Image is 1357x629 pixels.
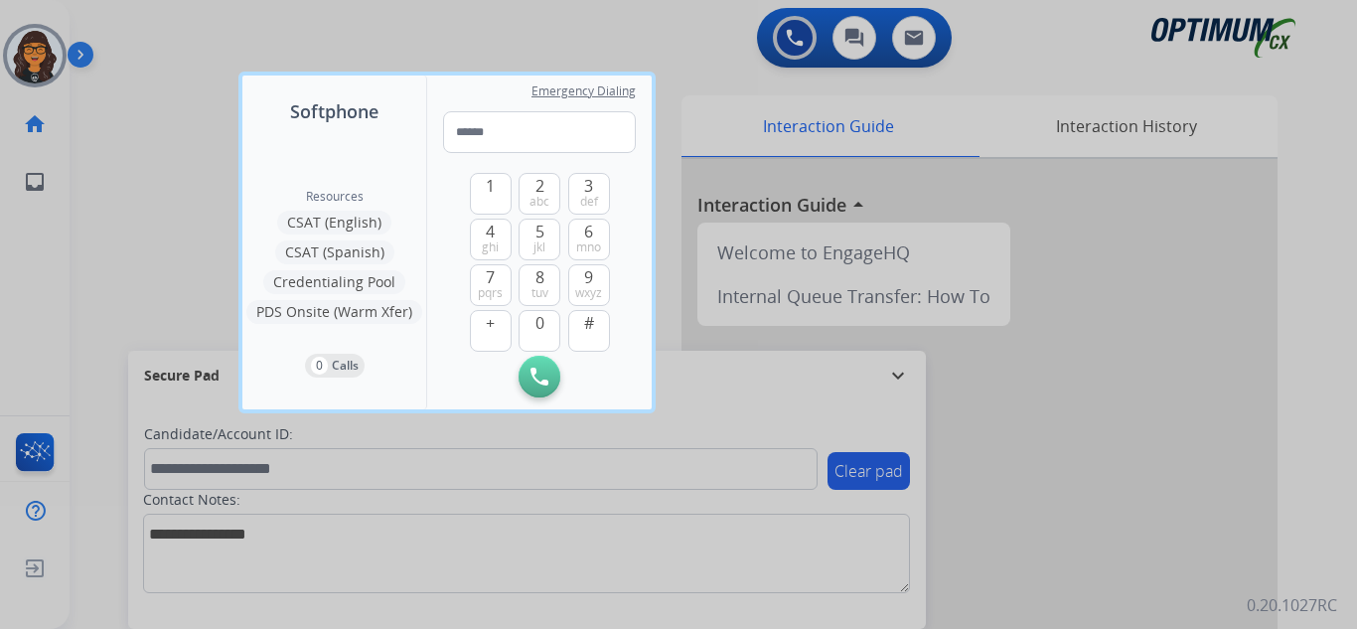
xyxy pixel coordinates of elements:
[568,173,610,215] button: 3def
[568,310,610,352] button: #
[305,354,365,378] button: 0Calls
[486,174,495,198] span: 1
[263,270,405,294] button: Credentialing Pool
[535,265,544,289] span: 8
[486,265,495,289] span: 7
[530,368,548,386] img: call-button
[277,211,391,235] button: CSAT (English)
[584,265,593,289] span: 9
[486,220,495,243] span: 4
[275,240,394,264] button: CSAT (Spanish)
[311,357,328,375] p: 0
[519,310,560,352] button: 0
[470,219,512,260] button: 4ghi
[535,174,544,198] span: 2
[535,311,544,335] span: 0
[533,239,545,255] span: jkl
[519,264,560,306] button: 8tuv
[482,239,499,255] span: ghi
[332,357,359,375] p: Calls
[478,285,503,301] span: pqrs
[575,285,602,301] span: wxyz
[584,174,593,198] span: 3
[584,311,594,335] span: #
[535,220,544,243] span: 5
[568,264,610,306] button: 9wxyz
[470,310,512,352] button: +
[529,194,549,210] span: abc
[576,239,601,255] span: mno
[470,264,512,306] button: 7pqrs
[580,194,598,210] span: def
[1247,593,1337,617] p: 0.20.1027RC
[519,173,560,215] button: 2abc
[306,189,364,205] span: Resources
[470,173,512,215] button: 1
[246,300,422,324] button: PDS Onsite (Warm Xfer)
[568,219,610,260] button: 6mno
[531,83,636,99] span: Emergency Dialing
[531,285,548,301] span: tuv
[584,220,593,243] span: 6
[290,97,378,125] span: Softphone
[486,311,495,335] span: +
[519,219,560,260] button: 5jkl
